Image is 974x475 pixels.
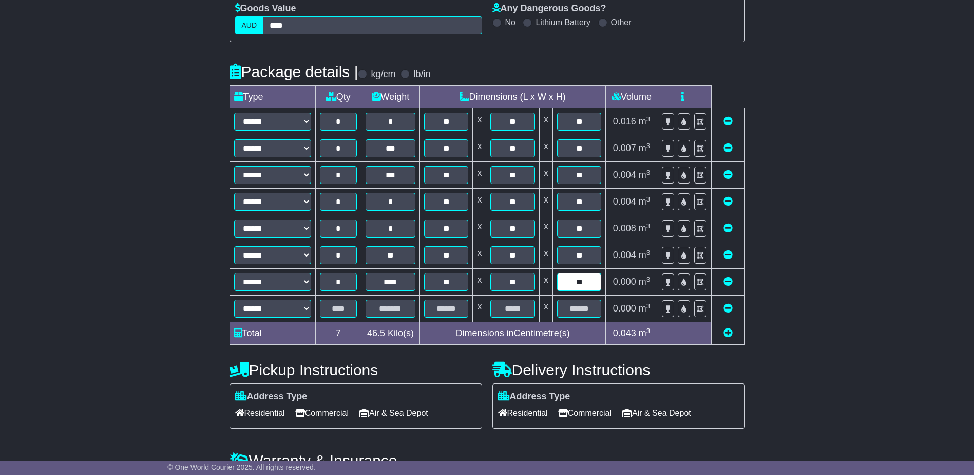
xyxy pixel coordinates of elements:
[646,169,651,176] sup: 3
[536,17,590,27] label: Lithium Battery
[359,405,428,421] span: Air & Sea Depot
[473,189,486,215] td: x
[723,303,733,314] a: Remove this item
[473,215,486,242] td: x
[361,86,419,108] td: Weight
[646,249,651,257] sup: 3
[295,405,349,421] span: Commercial
[646,142,651,150] sup: 3
[539,135,552,162] td: x
[498,391,570,403] label: Address Type
[639,303,651,314] span: m
[492,3,606,14] label: Any Dangerous Goods?
[539,296,552,322] td: x
[613,328,636,338] span: 0.043
[235,405,285,421] span: Residential
[235,391,308,403] label: Address Type
[639,170,651,180] span: m
[230,322,315,345] td: Total
[367,328,385,338] span: 46.5
[315,86,361,108] td: Qty
[723,196,733,207] a: Remove this item
[723,143,733,153] a: Remove this item
[539,242,552,269] td: x
[539,108,552,135] td: x
[646,195,651,203] sup: 3
[413,69,430,80] label: lb/in
[167,463,316,471] span: © One World Courier 2025. All rights reserved.
[613,170,636,180] span: 0.004
[473,269,486,296] td: x
[646,276,651,283] sup: 3
[230,452,745,469] h4: Warranty & Insurance
[498,405,548,421] span: Residential
[473,135,486,162] td: x
[613,116,636,126] span: 0.016
[639,328,651,338] span: m
[235,16,264,34] label: AUD
[230,63,358,80] h4: Package details |
[646,115,651,123] sup: 3
[539,269,552,296] td: x
[539,162,552,189] td: x
[622,405,691,421] span: Air & Sea Depot
[613,196,636,207] span: 0.004
[606,86,657,108] td: Volume
[639,223,651,233] span: m
[723,116,733,126] a: Remove this item
[473,108,486,135] td: x
[613,223,636,233] span: 0.008
[639,196,651,207] span: m
[539,189,552,215] td: x
[639,277,651,287] span: m
[639,143,651,153] span: m
[611,17,632,27] label: Other
[639,116,651,126] span: m
[723,328,733,338] a: Add new item
[558,405,612,421] span: Commercial
[539,215,552,242] td: x
[473,296,486,322] td: x
[315,322,361,345] td: 7
[235,3,296,14] label: Goods Value
[613,250,636,260] span: 0.004
[371,69,395,80] label: kg/cm
[505,17,515,27] label: No
[723,250,733,260] a: Remove this item
[723,277,733,287] a: Remove this item
[473,162,486,189] td: x
[419,322,606,345] td: Dimensions in Centimetre(s)
[613,277,636,287] span: 0.000
[723,223,733,233] a: Remove this item
[639,250,651,260] span: m
[473,242,486,269] td: x
[361,322,419,345] td: Kilo(s)
[419,86,606,108] td: Dimensions (L x W x H)
[646,302,651,310] sup: 3
[230,86,315,108] td: Type
[723,170,733,180] a: Remove this item
[492,361,745,378] h4: Delivery Instructions
[613,143,636,153] span: 0.007
[646,222,651,230] sup: 3
[230,361,482,378] h4: Pickup Instructions
[613,303,636,314] span: 0.000
[646,327,651,335] sup: 3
